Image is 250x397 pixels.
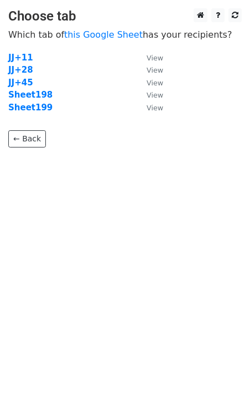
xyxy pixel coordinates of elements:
a: View [136,90,163,100]
a: JJ+28 [8,65,33,75]
a: JJ+11 [8,53,33,63]
small: View [147,66,163,74]
a: Sheet199 [8,103,53,113]
a: View [136,78,163,88]
a: View [136,103,163,113]
a: this Google Sheet [64,29,143,40]
a: View [136,65,163,75]
small: View [147,104,163,112]
small: View [147,54,163,62]
a: Sheet198 [8,90,53,100]
a: ← Back [8,130,46,147]
small: View [147,91,163,99]
a: View [136,53,163,63]
h3: Choose tab [8,8,242,24]
small: View [147,79,163,87]
a: JJ+45 [8,78,33,88]
p: Which tab of has your recipients? [8,29,242,40]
